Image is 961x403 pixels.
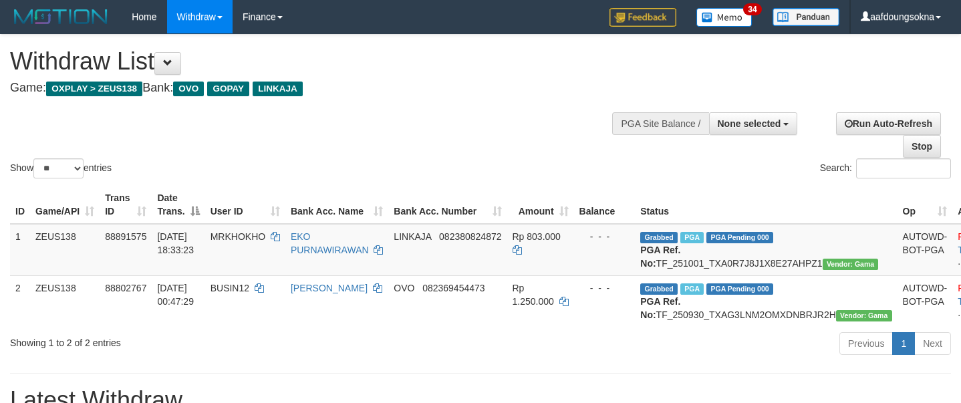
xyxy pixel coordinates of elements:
[640,232,678,243] span: Grabbed
[10,186,30,224] th: ID
[105,283,146,293] span: 88802767
[898,224,953,276] td: AUTOWD-BOT-PGA
[207,82,249,96] span: GOPAY
[856,158,951,178] input: Search:
[773,8,839,26] img: panduan.png
[836,112,941,135] a: Run Auto-Refresh
[30,275,100,327] td: ZEUS138
[709,112,798,135] button: None selected
[291,231,369,255] a: EKO PURNAWIRAWAN
[10,158,112,178] label: Show entries
[635,186,897,224] th: Status
[173,82,204,96] span: OVO
[743,3,761,15] span: 34
[205,186,285,224] th: User ID: activate to sort column ascending
[892,332,915,355] a: 1
[100,186,152,224] th: Trans ID: activate to sort column ascending
[609,8,676,27] img: Feedback.jpg
[823,259,879,270] span: Vendor URL: https://trx31.1velocity.biz
[574,186,636,224] th: Balance
[394,231,431,242] span: LINKAJA
[680,232,704,243] span: Marked by aafpengsreynich
[10,7,112,27] img: MOTION_logo.png
[706,232,773,243] span: PGA Pending
[157,283,194,307] span: [DATE] 00:47:29
[30,186,100,224] th: Game/API: activate to sort column ascending
[635,224,897,276] td: TF_251001_TXA0R7J8J1X8E27AHPZ1
[640,296,680,320] b: PGA Ref. No:
[839,332,893,355] a: Previous
[388,186,507,224] th: Bank Acc. Number: activate to sort column ascending
[640,245,680,269] b: PGA Ref. No:
[157,231,194,255] span: [DATE] 18:33:23
[718,118,781,129] span: None selected
[33,158,84,178] select: Showentries
[579,281,630,295] div: - - -
[253,82,303,96] span: LINKAJA
[285,186,388,224] th: Bank Acc. Name: activate to sort column ascending
[422,283,485,293] span: Copy 082369454473 to clipboard
[820,158,951,178] label: Search:
[394,283,414,293] span: OVO
[10,224,30,276] td: 1
[903,135,941,158] a: Stop
[914,332,951,355] a: Next
[46,82,142,96] span: OXPLAY > ZEUS138
[513,231,561,242] span: Rp 803.000
[10,331,390,350] div: Showing 1 to 2 of 2 entries
[836,310,892,321] span: Vendor URL: https://trx31.1velocity.biz
[640,283,678,295] span: Grabbed
[30,224,100,276] td: ZEUS138
[696,8,752,27] img: Button%20Memo.svg
[898,186,953,224] th: Op: activate to sort column ascending
[507,186,574,224] th: Amount: activate to sort column ascending
[635,275,897,327] td: TF_250930_TXAG3LNM2OMXDNBRJR2H
[211,231,265,242] span: MRKHOKHO
[612,112,708,135] div: PGA Site Balance /
[10,48,628,75] h1: Withdraw List
[706,283,773,295] span: PGA Pending
[10,275,30,327] td: 2
[579,230,630,243] div: - - -
[105,231,146,242] span: 88891575
[898,275,953,327] td: AUTOWD-BOT-PGA
[291,283,368,293] a: [PERSON_NAME]
[211,283,249,293] span: BUSIN12
[680,283,704,295] span: Marked by aafsreyleap
[10,82,628,95] h4: Game: Bank:
[513,283,554,307] span: Rp 1.250.000
[439,231,501,242] span: Copy 082380824872 to clipboard
[152,186,204,224] th: Date Trans.: activate to sort column descending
